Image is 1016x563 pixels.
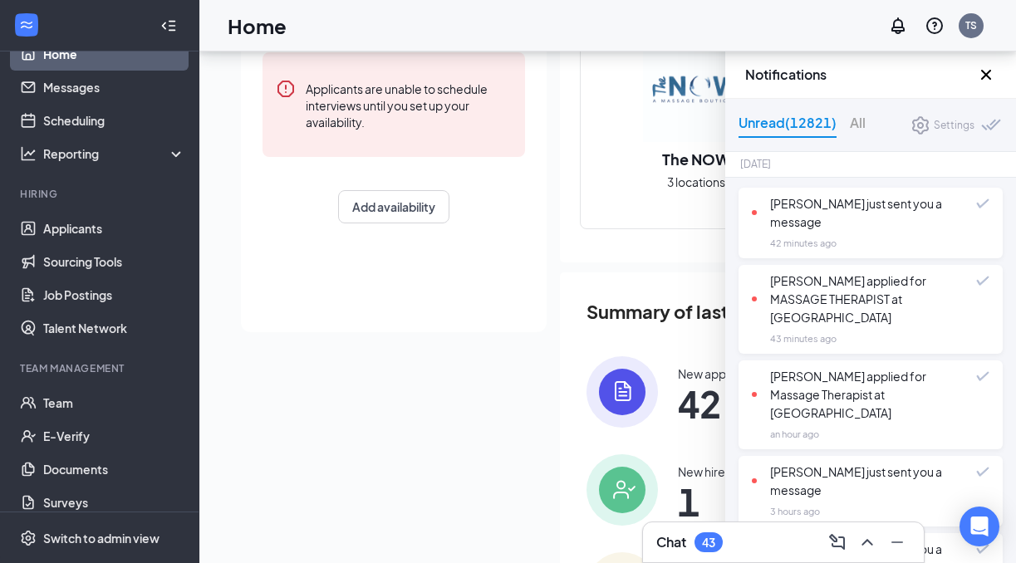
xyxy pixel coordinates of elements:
svg: Analysis [20,145,37,162]
a: Job Postings [43,278,185,311]
div: Unread (12821) [739,112,837,138]
div: Applicants are unable to schedule interviews until you set up your availability. [306,79,512,130]
div: 43 minutes ago [770,330,837,347]
div: [PERSON_NAME] applied for Massage Therapist at [GEOGRAPHIC_DATA] [752,367,976,422]
div: [DATE] [740,156,771,173]
svg: Minimize [887,532,907,552]
img: icon [587,356,658,428]
svg: ChevronUp [857,532,877,552]
a: Sourcing Tools [43,245,185,278]
a: Home [43,37,185,71]
svg: QuestionInfo [925,16,945,36]
div: Hiring [20,187,182,201]
svg: Collapse [160,17,177,34]
button: ChevronUp [854,529,881,556]
a: Surveys [43,486,185,519]
div: New applications [678,365,771,382]
div: Settings [934,117,974,134]
button: Close [976,65,996,85]
div: [PERSON_NAME] just sent you a message [752,194,976,231]
h1: Home [228,12,287,40]
svg: WorkstreamLogo [18,17,35,33]
div: Reporting [43,145,186,162]
a: Scheduling [43,104,185,137]
div: [PERSON_NAME] applied for MASSAGE THERAPIST at [GEOGRAPHIC_DATA] [752,272,976,326]
svg: Notifications [888,16,908,36]
a: Talent Network [43,311,185,345]
div: an hour ago [770,426,819,443]
button: Minimize [884,529,910,556]
div: Open Intercom Messenger [960,507,999,546]
div: All [850,112,866,138]
a: Documents [43,453,185,486]
a: Applicants [43,212,185,245]
svg: Cross [976,65,996,85]
h3: Notifications [745,66,976,84]
svg: Error [276,79,296,99]
button: ComposeMessage [824,529,851,556]
div: TS [965,18,977,32]
a: E-Verify [43,419,185,453]
a: SettingsSettings [910,115,974,135]
svg: Settings [20,530,37,546]
span: 3 locations [667,173,725,191]
div: 42 minutes ago [770,235,837,252]
span: Summary of last week [587,297,780,326]
div: 43 [702,536,715,550]
h2: The NOW [645,149,747,169]
div: New hires [678,463,731,480]
img: The NOW [643,36,749,142]
a: Team [43,386,185,419]
div: Switch to admin view [43,530,160,546]
a: Messages [43,71,185,104]
img: icon [587,454,658,526]
span: 42 [678,389,771,419]
div: Team Management [20,361,182,375]
span: 1 [678,487,731,516]
svg: ComposeMessage [827,532,847,552]
button: Add availability [338,190,449,223]
svg: Settings [910,115,930,135]
h3: Chat [656,533,686,551]
div: [PERSON_NAME] just sent you a message [752,463,976,499]
div: 3 hours ago [770,503,820,520]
